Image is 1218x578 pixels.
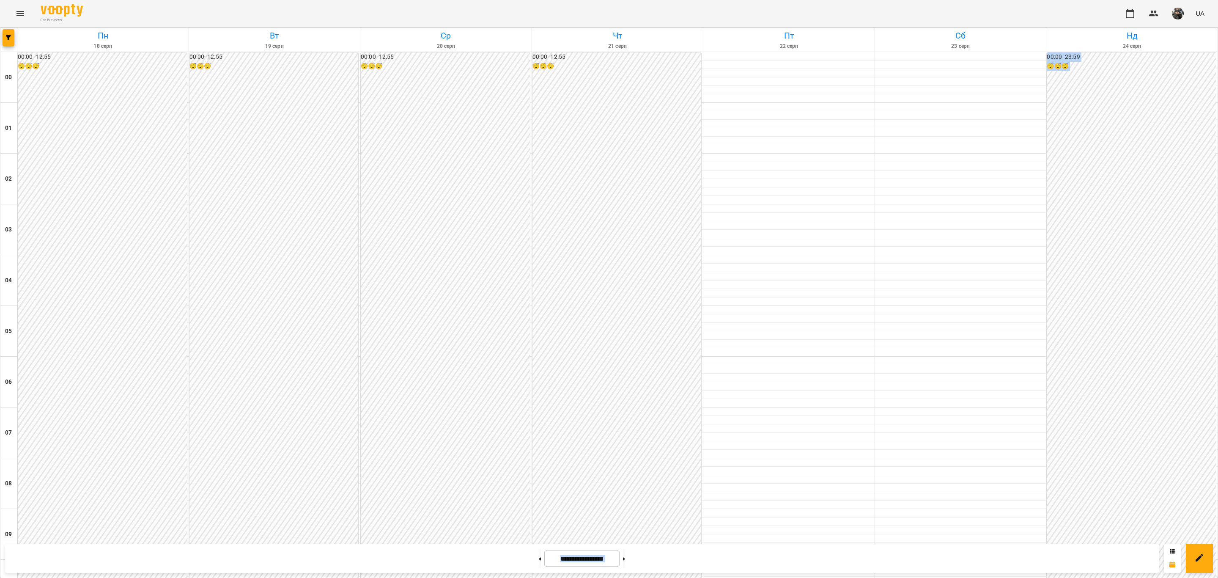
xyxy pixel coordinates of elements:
h6: 00:00 - 23:59 [1047,52,1216,62]
img: 8337ee6688162bb2290644e8745a615f.jpg [1172,8,1184,19]
button: Menu [10,3,30,24]
h6: 03 [5,225,12,234]
h6: 06 [5,377,12,387]
h6: 21 серп [533,42,702,50]
h6: 08 [5,479,12,488]
img: Voopty Logo [41,4,83,17]
h6: Пт [705,29,873,42]
h6: 05 [5,327,12,336]
h6: 😴😴😴 [18,62,187,71]
h6: 😴😴😴 [189,62,359,71]
span: For Business [41,17,83,23]
h6: 22 серп [705,42,873,50]
h6: 00:00 - 12:55 [361,52,530,62]
h6: Ср [362,29,530,42]
h6: Нд [1048,29,1216,42]
h6: 😴😴😴 [1047,62,1216,71]
h6: Чт [533,29,702,42]
h6: 00:00 - 12:55 [18,52,187,62]
h6: 00:00 - 12:55 [532,52,702,62]
h6: 19 серп [190,42,359,50]
h6: 00 [5,73,12,82]
h6: 02 [5,174,12,184]
h6: 00:00 - 12:55 [189,52,359,62]
button: UA [1192,6,1208,21]
h6: 23 серп [876,42,1045,50]
h6: Вт [190,29,359,42]
h6: 04 [5,276,12,285]
h6: Пн [19,29,187,42]
h6: 18 серп [19,42,187,50]
h6: 😴😴😴 [532,62,702,71]
span: UA [1196,9,1204,18]
h6: 07 [5,428,12,438]
h6: 09 [5,530,12,539]
h6: Сб [876,29,1045,42]
h6: 😴😴😴 [361,62,530,71]
h6: 20 серп [362,42,530,50]
h6: 01 [5,124,12,133]
h6: 24 серп [1048,42,1216,50]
